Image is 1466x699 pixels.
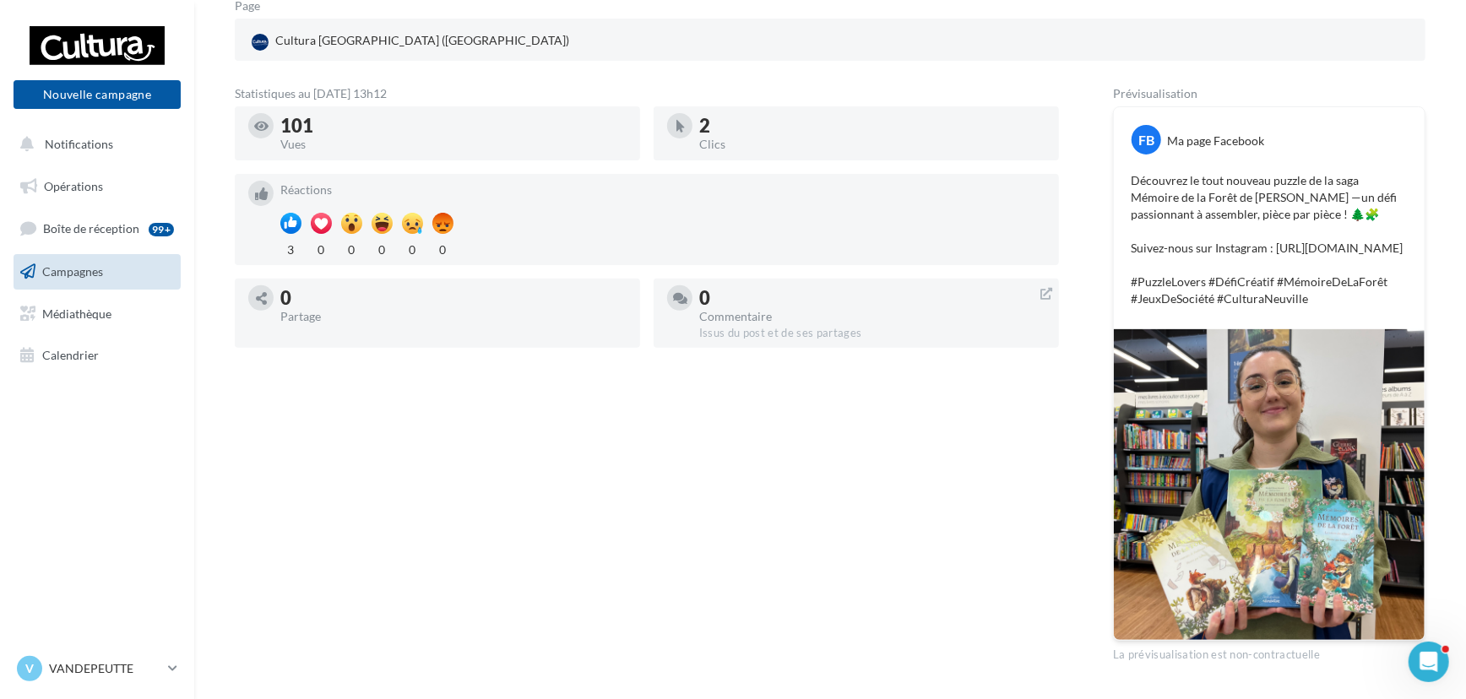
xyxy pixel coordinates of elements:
span: Médiathèque [42,306,111,320]
div: 0 [311,238,332,258]
span: V [25,660,34,677]
div: Commentaire [699,311,1045,322]
div: 0 [402,238,423,258]
span: Calendrier [42,348,99,362]
div: 2 [699,116,1045,135]
div: 0 [341,238,362,258]
a: Boîte de réception99+ [10,210,184,247]
span: Boîte de réception [43,221,139,236]
div: Statistiques au [DATE] 13h12 [235,88,1059,100]
div: 0 [372,238,393,258]
span: Opérations [44,179,103,193]
span: Notifications [45,137,113,151]
div: 101 [280,116,627,135]
div: 99+ [149,223,174,236]
div: Partage [280,311,627,322]
p: VANDEPEUTTE [49,660,161,677]
div: 0 [280,289,627,307]
a: Cultura [GEOGRAPHIC_DATA] ([GEOGRAPHIC_DATA]) [248,29,636,54]
p: Découvrez le tout nouveau puzzle de la saga Mémoire de la Forêt de [PERSON_NAME] —un défi passion... [1131,172,1408,307]
div: 0 [432,238,453,258]
a: Opérations [10,169,184,204]
div: Vues [280,138,627,150]
button: Notifications [10,127,177,162]
a: Campagnes [10,254,184,290]
div: FB [1132,125,1161,154]
div: Réactions [280,184,1045,196]
div: 3 [280,238,301,258]
iframe: Intercom live chat [1409,642,1449,682]
a: V VANDEPEUTTE [14,653,181,685]
div: Issus du post et de ses partages [699,326,1045,341]
div: La prévisualisation est non-contractuelle [1113,641,1425,663]
span: Campagnes [42,264,103,279]
button: Nouvelle campagne [14,80,181,109]
a: Médiathèque [10,296,184,332]
div: 0 [699,289,1045,307]
div: Prévisualisation [1113,88,1425,100]
div: Cultura [GEOGRAPHIC_DATA] ([GEOGRAPHIC_DATA]) [248,29,573,54]
a: Calendrier [10,338,184,373]
div: Ma page Facebook [1167,133,1264,149]
div: Clics [699,138,1045,150]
